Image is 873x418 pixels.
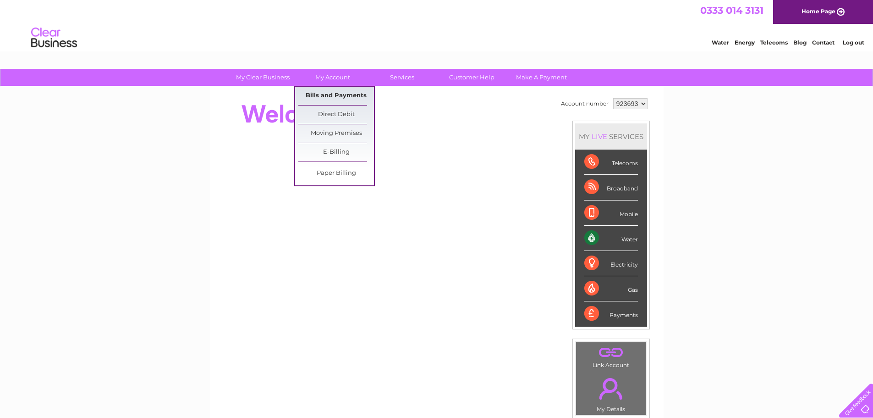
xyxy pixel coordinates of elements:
[584,226,638,251] div: Water
[504,69,579,86] a: Make A Payment
[364,69,440,86] a: Services
[576,370,647,415] td: My Details
[295,69,370,86] a: My Account
[812,39,835,46] a: Contact
[298,87,374,105] a: Bills and Payments
[760,39,788,46] a: Telecoms
[31,24,77,52] img: logo.png
[578,345,644,361] a: .
[735,39,755,46] a: Energy
[584,251,638,276] div: Electricity
[584,175,638,200] div: Broadband
[578,373,644,405] a: .
[700,5,763,16] a: 0333 014 3131
[220,5,653,45] div: Clear Business is a trading name of Verastar Limited (registered in [GEOGRAPHIC_DATA] No. 3667643...
[225,69,301,86] a: My Clear Business
[434,69,510,86] a: Customer Help
[559,96,611,111] td: Account number
[298,143,374,162] a: E-Billing
[584,201,638,226] div: Mobile
[793,39,807,46] a: Blog
[575,123,647,150] div: MY SERVICES
[590,132,609,141] div: LIVE
[584,301,638,326] div: Payments
[843,39,864,46] a: Log out
[584,276,638,301] div: Gas
[298,164,374,183] a: Paper Billing
[576,342,647,371] td: Link Account
[298,124,374,143] a: Moving Premises
[712,39,729,46] a: Water
[298,106,374,124] a: Direct Debit
[584,150,638,175] div: Telecoms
